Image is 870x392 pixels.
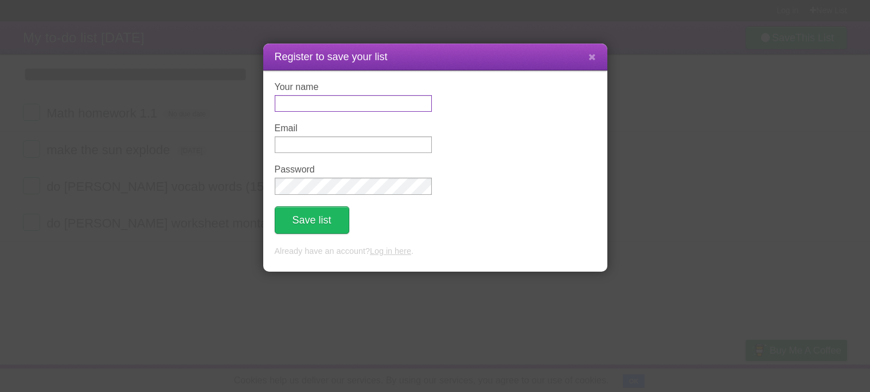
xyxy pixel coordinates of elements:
[275,245,596,258] p: Already have an account? .
[275,82,432,92] label: Your name
[370,246,411,256] a: Log in here
[275,49,596,65] h1: Register to save your list
[275,206,349,234] button: Save list
[275,123,432,134] label: Email
[275,164,432,175] label: Password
